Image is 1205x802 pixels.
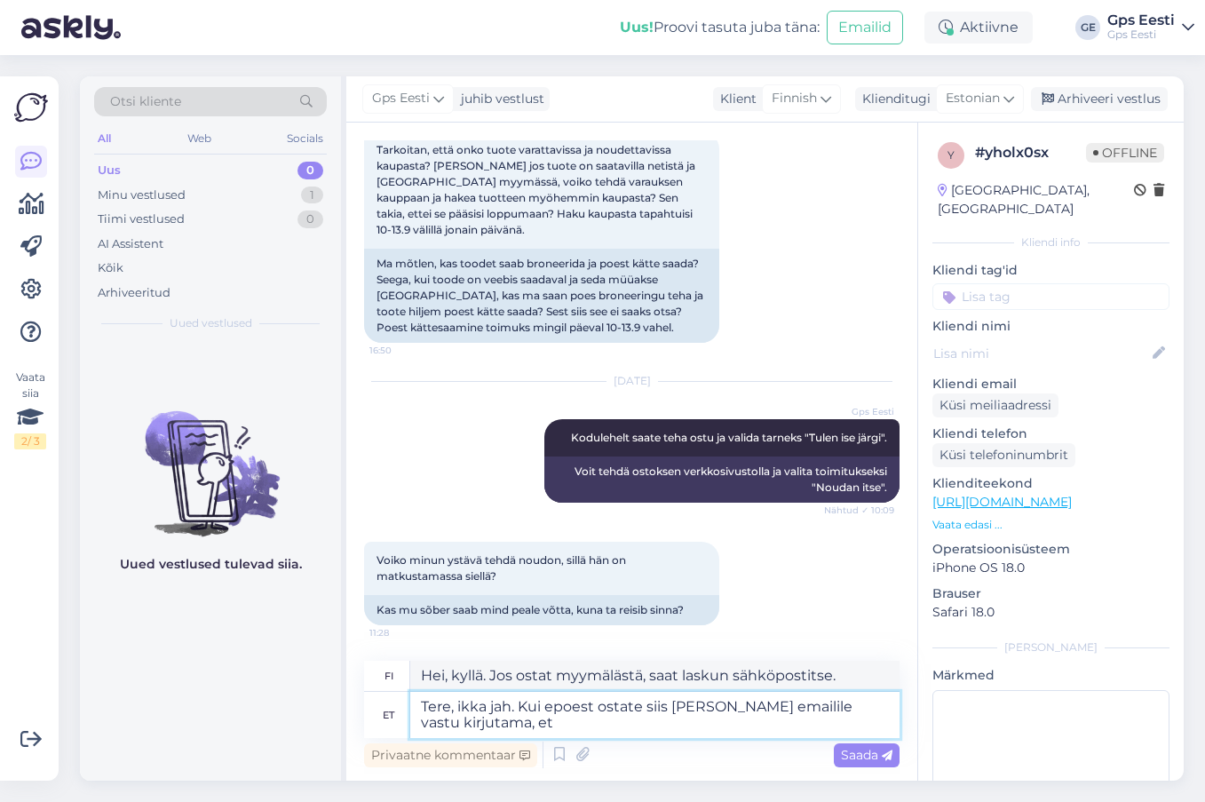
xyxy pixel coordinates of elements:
[110,92,181,111] span: Otsi kliente
[98,162,121,179] div: Uus
[1107,28,1175,42] div: Gps Eesti
[932,474,1169,493] p: Klienditeekond
[544,457,900,503] div: Voit tehdä ostoksen verkkosivustolla ja valita toimitukseksi "Noudan itse".
[932,317,1169,336] p: Kliendi nimi
[364,743,537,767] div: Privaatne kommentaar
[975,142,1086,163] div: # yholx0sx
[620,17,820,38] div: Proovi tasuta juba täna:
[620,19,654,36] b: Uus!
[98,259,123,277] div: Kõik
[932,666,1169,685] p: Märkmed
[932,283,1169,310] input: Lisa tag
[184,127,215,150] div: Web
[297,210,323,228] div: 0
[1075,15,1100,40] div: GE
[1107,13,1194,42] a: Gps EestiGps Eesti
[932,603,1169,622] p: Safari 18.0
[98,235,163,253] div: AI Assistent
[946,89,1000,108] span: Estonian
[1086,143,1164,163] span: Offline
[932,234,1169,250] div: Kliendi info
[14,369,46,449] div: Vaata siia
[80,379,341,539] img: No chats
[364,595,719,625] div: Kas mu sõber saab mind peale võtta, kuna ta reisib sinna?
[372,89,430,108] span: Gps Eesti
[98,187,186,204] div: Minu vestlused
[933,344,1149,363] input: Lisa nimi
[571,431,887,444] span: Kodulehelt saate teha ostu ja valida tarneks "Tulen ise järgi".
[947,148,955,162] span: y
[932,261,1169,280] p: Kliendi tag'id
[855,90,931,108] div: Klienditugi
[98,284,170,302] div: Arhiveeritud
[713,90,757,108] div: Klient
[384,661,393,691] div: fi
[1031,87,1168,111] div: Arhiveeri vestlus
[377,143,698,236] span: Tarkoitan, että onko tuote varattavissa ja noudettavissa kaupasta? [PERSON_NAME] jos tuote on saa...
[924,12,1033,44] div: Aktiivne
[14,433,46,449] div: 2 / 3
[932,425,1169,443] p: Kliendi telefon
[932,559,1169,577] p: iPhone OS 18.0
[824,504,894,517] span: Nähtud ✓ 10:09
[120,555,302,574] p: Uued vestlused tulevad siia.
[297,162,323,179] div: 0
[14,91,48,124] img: Askly Logo
[364,249,719,343] div: Ma mõtlen, kas toodet saab broneerida ja poest kätte saada? Seega, kui toode on veebis saadaval j...
[454,90,544,108] div: juhib vestlust
[772,89,817,108] span: Finnish
[841,747,892,763] span: Saada
[932,494,1072,510] a: [URL][DOMAIN_NAME]
[1107,13,1175,28] div: Gps Eesti
[932,443,1075,467] div: Küsi telefoninumbrit
[932,584,1169,603] p: Brauser
[932,639,1169,655] div: [PERSON_NAME]
[932,540,1169,559] p: Operatsioonisüsteem
[369,626,436,639] span: 11:28
[827,11,903,44] button: Emailid
[932,393,1058,417] div: Küsi meiliaadressi
[377,553,629,583] span: Voiko minun ystävä tehdä noudon, sillä hän on matkustamassa siellä?
[932,517,1169,533] p: Vaata edasi ...
[94,127,115,150] div: All
[938,181,1134,218] div: [GEOGRAPHIC_DATA], [GEOGRAPHIC_DATA]
[932,375,1169,393] p: Kliendi email
[410,692,900,738] textarea: Tere, ikka jah. Kui epoest ostate siis [PERSON_NAME] emailile vastu kirjutama, e
[364,373,900,389] div: [DATE]
[98,210,185,228] div: Tiimi vestlused
[369,344,436,357] span: 16:50
[410,661,900,691] textarea: Hei, kyllä. Jos ostat myymälästä, saat laskun sähköpostitse.
[383,700,394,730] div: et
[170,315,252,331] span: Uued vestlused
[828,405,894,418] span: Gps Eesti
[283,127,327,150] div: Socials
[301,187,323,204] div: 1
